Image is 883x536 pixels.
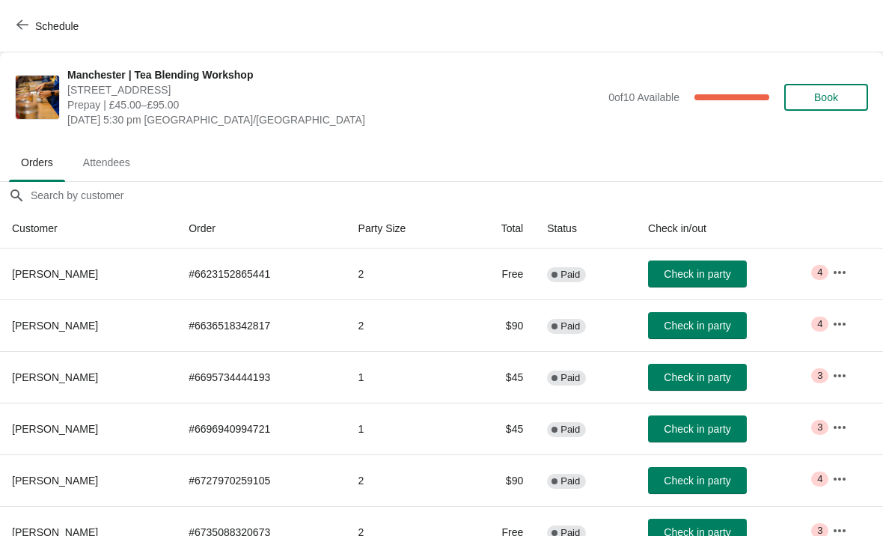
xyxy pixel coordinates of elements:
[560,320,580,332] span: Paid
[346,249,462,299] td: 2
[12,371,98,383] span: [PERSON_NAME]
[648,415,747,442] button: Check in party
[12,423,98,435] span: [PERSON_NAME]
[346,209,462,249] th: Party Size
[648,312,747,339] button: Check in party
[560,475,580,487] span: Paid
[664,475,730,487] span: Check in party
[817,318,822,330] span: 4
[535,209,636,249] th: Status
[461,299,535,351] td: $90
[608,91,679,103] span: 0 of 10 Available
[817,370,822,382] span: 3
[346,454,462,506] td: 2
[30,182,883,209] input: Search by customer
[636,209,820,249] th: Check in/out
[346,351,462,403] td: 1
[346,299,462,351] td: 2
[177,351,346,403] td: # 6695734444193
[346,403,462,454] td: 1
[664,268,730,280] span: Check in party
[560,269,580,281] span: Paid
[664,320,730,332] span: Check in party
[648,467,747,494] button: Check in party
[67,82,601,97] span: [STREET_ADDRESS]
[12,320,98,332] span: [PERSON_NAME]
[177,209,346,249] th: Order
[560,372,580,384] span: Paid
[7,13,91,40] button: Schedule
[67,67,601,82] span: Manchester | Tea Blending Workshop
[814,91,838,103] span: Book
[16,76,59,119] img: Manchester | Tea Blending Workshop
[817,421,822,433] span: 3
[461,351,535,403] td: $45
[177,454,346,506] td: # 6727970259105
[461,454,535,506] td: $90
[461,249,535,299] td: Free
[461,403,535,454] td: $45
[560,424,580,436] span: Paid
[177,249,346,299] td: # 6623152865441
[177,403,346,454] td: # 6696940994721
[67,97,601,112] span: Prepay | £45.00–£95.00
[9,149,65,176] span: Orders
[12,475,98,487] span: [PERSON_NAME]
[817,473,822,485] span: 4
[784,84,868,111] button: Book
[648,364,747,391] button: Check in party
[664,371,730,383] span: Check in party
[12,268,98,280] span: [PERSON_NAME]
[35,20,79,32] span: Schedule
[67,112,601,127] span: [DATE] 5:30 pm [GEOGRAPHIC_DATA]/[GEOGRAPHIC_DATA]
[177,299,346,351] td: # 6636518342817
[71,149,142,176] span: Attendees
[817,267,822,278] span: 4
[664,423,730,435] span: Check in party
[461,209,535,249] th: Total
[648,261,747,287] button: Check in party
